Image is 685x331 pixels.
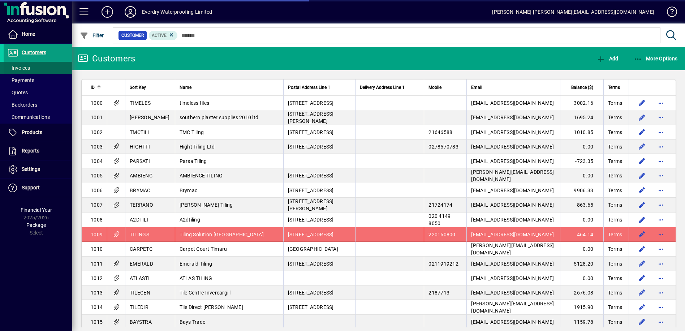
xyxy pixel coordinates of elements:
button: More options [655,185,667,196]
div: ID [91,83,103,91]
button: More options [655,229,667,240]
td: 0.00 [560,271,603,285]
span: [EMAIL_ADDRESS][DOMAIN_NAME] [471,115,554,120]
button: More Options [632,52,680,65]
div: Balance ($) [565,83,600,91]
span: 1005 [91,173,103,179]
td: 1010.85 [560,125,603,139]
span: [STREET_ADDRESS][PERSON_NAME] [288,198,334,211]
span: Tile Direct [PERSON_NAME] [180,304,243,310]
a: Payments [4,74,72,86]
span: [EMAIL_ADDRESS][DOMAIN_NAME] [471,217,554,223]
mat-chip: Activation Status: Active [149,31,178,40]
a: Knowledge Base [662,1,676,25]
button: Add [595,52,620,65]
span: Terms [608,245,622,253]
button: Edit [636,185,648,196]
span: Backorders [7,102,37,108]
span: Terms [608,99,622,107]
span: Mobile [428,83,441,91]
span: 1003 [91,144,103,150]
div: Mobile [428,83,462,91]
span: Terms [608,260,622,267]
span: AMBIENC [130,173,152,179]
span: Sort Key [130,83,146,91]
span: ATLAS TILING [180,275,212,281]
span: southern plaster supplies 2010 ltd [180,115,259,120]
span: [EMAIL_ADDRESS][DOMAIN_NAME] [471,275,554,281]
span: [STREET_ADDRESS] [288,100,334,106]
td: 464.14 [560,227,603,242]
span: [PERSON_NAME] [130,115,169,120]
span: BAYSTRA [130,319,152,325]
button: More options [655,301,667,313]
span: Terms [608,201,622,209]
a: Communications [4,111,72,123]
span: [EMAIL_ADDRESS][DOMAIN_NAME] [471,261,554,267]
span: Add [596,56,618,61]
button: Edit [636,316,648,328]
span: 1013 [91,290,103,296]
span: Hight Tiling Ltd [180,144,215,150]
button: More options [655,214,667,225]
span: HIGHTTI [130,144,150,150]
td: 2676.08 [560,285,603,300]
span: Customer [121,32,144,39]
span: Terms [608,304,622,311]
td: 863.65 [560,198,603,212]
a: Reports [4,142,72,160]
span: Tiling Solution [GEOGRAPHIC_DATA] [180,232,264,237]
span: 1001 [91,115,103,120]
span: TILECEN [130,290,150,296]
span: timeless tiles [180,100,210,106]
span: 1006 [91,188,103,193]
span: 1015 [91,319,103,325]
a: Home [4,25,72,43]
span: Terms [608,231,622,238]
span: Filter [80,33,104,38]
span: BRYMAC [130,188,151,193]
span: 020 4149 8050 [428,213,451,226]
span: More Options [634,56,678,61]
span: [STREET_ADDRESS] [288,188,334,193]
span: TILEDIR [130,304,148,310]
span: PARSATI [130,158,150,164]
a: Products [4,124,72,142]
a: Support [4,179,72,197]
span: 21646588 [428,129,452,135]
span: CARPETC [130,246,152,252]
button: Edit [636,141,648,152]
span: 21724174 [428,202,452,208]
td: 1159.78 [560,315,603,329]
span: Terms [608,289,622,296]
span: [PERSON_NAME][EMAIL_ADDRESS][DOMAIN_NAME] [471,242,554,255]
span: [STREET_ADDRESS] [288,290,334,296]
span: [STREET_ADDRESS] [288,144,334,150]
span: Terms [608,275,622,282]
span: [EMAIL_ADDRESS][DOMAIN_NAME] [471,202,554,208]
span: Name [180,83,191,91]
span: ID [91,83,95,91]
span: [STREET_ADDRESS] [288,261,334,267]
button: More options [655,199,667,211]
a: Quotes [4,86,72,99]
span: [PERSON_NAME][EMAIL_ADDRESS][DOMAIN_NAME] [471,301,554,314]
td: 0.00 [560,139,603,154]
span: Bays Trade [180,319,206,325]
button: Filter [78,29,106,42]
span: 1007 [91,202,103,208]
td: 9906.33 [560,183,603,198]
span: Terms [608,83,620,91]
span: 1008 [91,217,103,223]
button: More options [655,170,667,181]
span: [PERSON_NAME][EMAIL_ADDRESS][DOMAIN_NAME] [471,169,554,182]
span: 0278570783 [428,144,458,150]
span: Customers [22,50,46,55]
span: Active [152,33,167,38]
span: Postal Address Line 1 [288,83,330,91]
span: Terms [608,143,622,150]
span: Tile Centre Invercargill [180,290,231,296]
span: TIMELES [130,100,151,106]
span: Delivery Address Line 1 [360,83,405,91]
button: Edit [636,243,648,255]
